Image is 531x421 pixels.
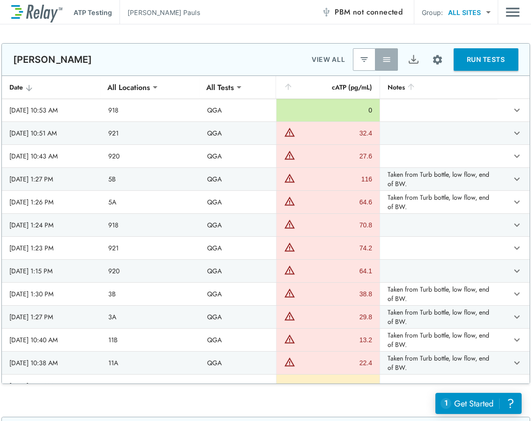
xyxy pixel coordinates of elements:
[9,358,93,368] div: [DATE] 10:38 AM
[454,48,518,71] button: RUN TESTS
[382,55,391,64] img: View All
[432,54,443,66] img: Settings Icon
[284,356,295,368] img: Warning
[335,6,403,19] span: PBM
[200,237,276,259] td: QGA
[200,122,276,144] td: QGA
[298,220,372,230] div: 70.8
[101,375,200,397] td: 918
[200,191,276,213] td: QGA
[422,8,443,17] p: Group:
[13,54,92,65] p: [PERSON_NAME]
[2,76,101,99] th: Date
[9,312,93,322] div: [DATE] 1:27 PM
[509,171,525,187] button: expand row
[101,237,200,259] td: 921
[9,128,93,138] div: [DATE] 10:51 AM
[11,2,62,23] img: LuminUltra Relay
[101,352,200,374] td: 11A
[284,105,372,115] div: 0
[359,55,369,64] img: Latest
[200,260,276,282] td: QGA
[509,286,525,302] button: expand row
[380,168,497,190] td: Taken from Turb bottle, low flow, end of BW.
[284,264,295,276] img: Warning
[298,128,372,138] div: 32.4
[9,105,93,115] div: [DATE] 10:53 AM
[509,378,525,394] button: expand row
[298,243,372,253] div: 74.2
[284,333,295,345] img: Warning
[509,194,525,210] button: expand row
[318,3,406,22] button: PBM not connected
[298,266,372,276] div: 64.1
[298,174,372,184] div: 116
[353,7,403,17] span: not connected
[298,335,372,345] div: 13.2
[101,145,200,167] td: 920
[200,329,276,351] td: QGA
[380,306,497,328] td: Taken from Turb bottle, low flow, end of BW.
[509,355,525,371] button: expand row
[284,195,295,207] img: Warning
[9,266,93,276] div: [DATE] 1:15 PM
[127,8,200,17] p: [PERSON_NAME] Pauls
[9,243,93,253] div: [DATE] 1:23 PM
[200,78,240,97] div: All Tests
[322,8,331,17] img: Offline Icon
[284,241,295,253] img: Warning
[284,218,295,230] img: Warning
[200,145,276,167] td: QGA
[380,191,497,213] td: Taken from Turb bottle, low flow, end of BW.
[200,283,276,305] td: QGA
[298,312,372,322] div: 29.8
[9,381,93,391] div: [DATE] 8:11 AM
[388,82,490,93] div: Notes
[509,217,525,233] button: expand row
[509,332,525,348] button: expand row
[101,214,200,236] td: 918
[509,102,525,118] button: expand row
[435,393,522,414] iframe: Resource center
[101,329,200,351] td: 11B
[298,151,372,161] div: 27.6
[298,197,372,207] div: 64.6
[200,214,276,236] td: QGA
[200,306,276,328] td: QGA
[380,329,497,351] td: Taken from Turb bottle, low flow, end of BW.
[284,150,295,161] img: Warning
[506,3,520,21] button: Main menu
[284,127,295,138] img: Warning
[509,263,525,279] button: expand row
[200,352,276,374] td: QGA
[284,173,295,184] img: Warning
[101,306,200,328] td: 3A
[506,3,520,21] img: Drawer Icon
[509,309,525,325] button: expand row
[9,335,93,345] div: [DATE] 10:40 AM
[298,358,372,368] div: 22.4
[408,54,419,66] img: Export Icon
[284,310,295,322] img: Warning
[425,47,450,72] button: Site setup
[509,240,525,256] button: expand row
[101,78,157,97] div: All Locations
[403,48,425,71] button: Export
[101,168,200,190] td: 5B
[380,352,497,374] td: Taken from Turb bottle, low flow, end of BW.
[380,283,497,305] td: Taken from Turb bottle, low flow, end of BW.
[101,283,200,305] td: 3B
[312,54,345,65] p: VIEW ALL
[9,220,93,230] div: [DATE] 1:24 PM
[9,174,93,184] div: [DATE] 1:27 PM
[284,381,372,391] div: 4.23
[284,82,372,93] div: cATP (pg/mL)
[200,168,276,190] td: QGA
[284,287,295,299] img: Warning
[509,125,525,141] button: expand row
[9,289,93,299] div: [DATE] 1:30 PM
[101,99,200,121] td: 918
